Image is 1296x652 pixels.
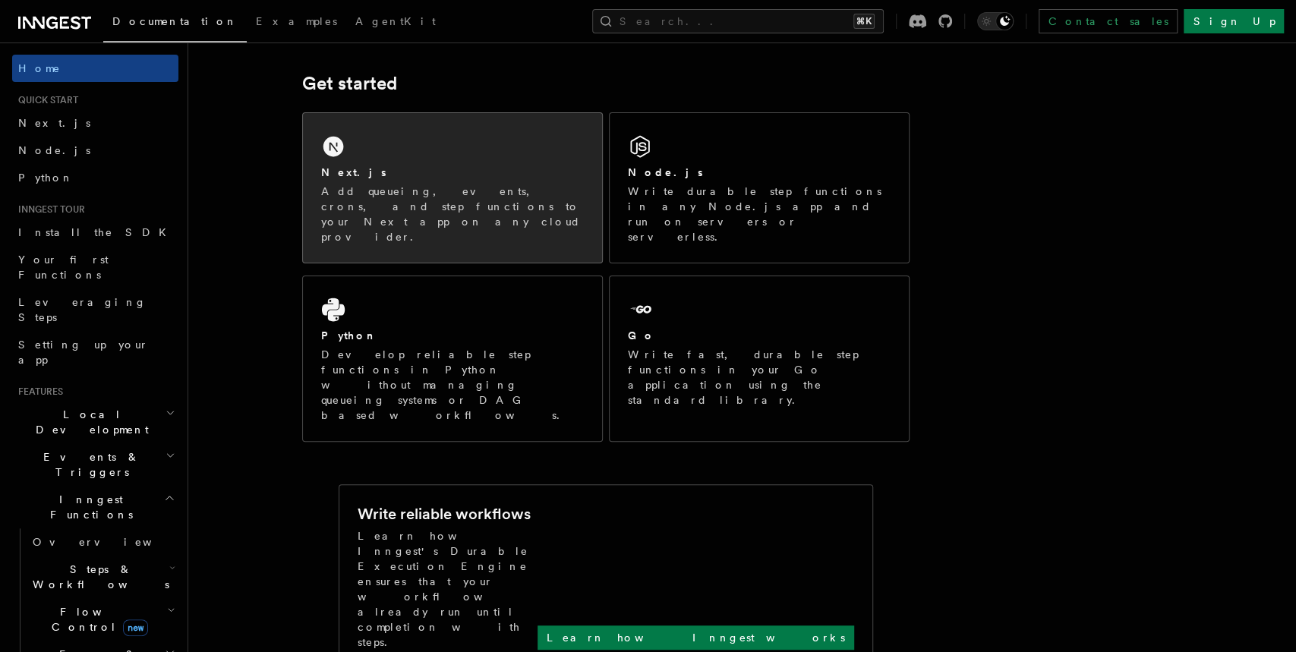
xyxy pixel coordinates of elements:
[123,619,148,636] span: new
[18,144,90,156] span: Node.js
[12,164,178,191] a: Python
[302,112,603,263] a: Next.jsAdd queueing, events, crons, and step functions to your Next app on any cloud provider.
[18,296,147,323] span: Leveraging Steps
[592,9,884,33] button: Search...⌘K
[853,14,875,29] kbd: ⌘K
[18,226,175,238] span: Install the SDK
[247,5,346,41] a: Examples
[547,630,845,645] p: Learn how Inngest works
[628,328,655,343] h2: Go
[18,61,61,76] span: Home
[609,276,910,442] a: GoWrite fast, durable step functions in your Go application using the standard library.
[609,112,910,263] a: Node.jsWrite durable step functions in any Node.js app and run on servers or serverless.
[358,503,531,524] h2: Write reliable workflows
[12,246,178,288] a: Your first Functions
[12,288,178,331] a: Leveraging Steps
[12,55,178,82] a: Home
[302,73,397,94] a: Get started
[302,276,603,442] a: PythonDevelop reliable step functions in Python without managing queueing systems or DAG based wo...
[12,219,178,246] a: Install the SDK
[12,203,85,216] span: Inngest tour
[321,184,584,244] p: Add queueing, events, crons, and step functions to your Next app on any cloud provider.
[321,347,584,423] p: Develop reliable step functions in Python without managing queueing systems or DAG based workflows.
[538,625,854,650] a: Learn how Inngest works
[18,254,109,281] span: Your first Functions
[977,12,1014,30] button: Toggle dark mode
[112,15,238,27] span: Documentation
[12,401,178,443] button: Local Development
[27,528,178,556] a: Overview
[12,331,178,373] a: Setting up your app
[12,492,164,522] span: Inngest Functions
[355,15,436,27] span: AgentKit
[12,449,166,480] span: Events & Triggers
[628,347,891,408] p: Write fast, durable step functions in your Go application using the standard library.
[18,339,149,366] span: Setting up your app
[103,5,247,43] a: Documentation
[628,165,703,180] h2: Node.js
[12,137,178,164] a: Node.js
[12,109,178,137] a: Next.js
[18,172,74,184] span: Python
[628,184,891,244] p: Write durable step functions in any Node.js app and run on servers or serverless.
[27,604,167,635] span: Flow Control
[12,443,178,486] button: Events & Triggers
[1184,9,1284,33] a: Sign Up
[12,94,78,106] span: Quick start
[27,562,169,592] span: Steps & Workflows
[18,117,90,129] span: Next.js
[321,165,386,180] h2: Next.js
[12,386,63,398] span: Features
[321,328,377,343] h2: Python
[12,486,178,528] button: Inngest Functions
[1039,9,1178,33] a: Contact sales
[358,528,538,650] p: Learn how Inngest's Durable Execution Engine ensures that your workflow already run until complet...
[256,15,337,27] span: Examples
[33,536,189,548] span: Overview
[27,556,178,598] button: Steps & Workflows
[12,407,166,437] span: Local Development
[27,598,178,641] button: Flow Controlnew
[346,5,445,41] a: AgentKit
